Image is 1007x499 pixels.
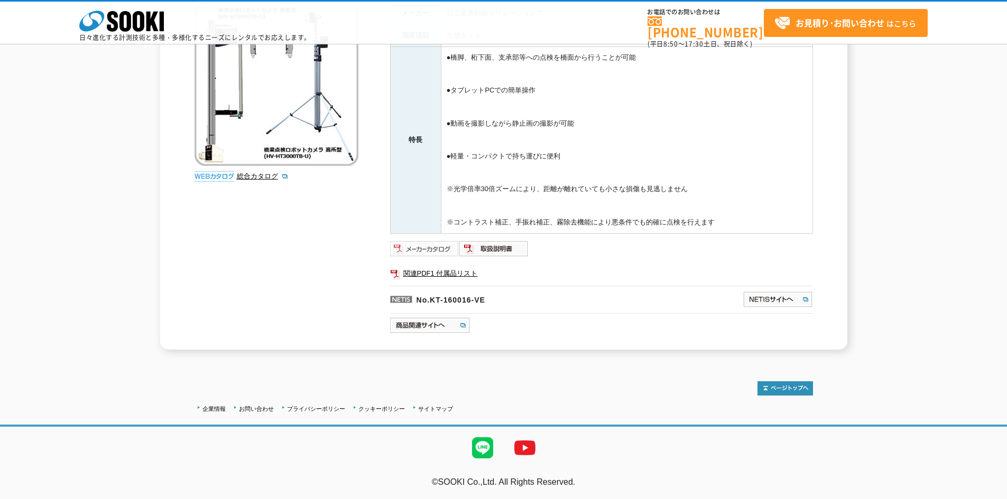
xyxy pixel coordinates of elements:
[195,2,358,166] img: 橋梁点検ロボットカメラ HV-HT3000TB-U／D（高所型／懸垂型）
[390,317,471,334] img: 商品関連サイトへ
[504,427,546,469] img: YouTube
[202,406,226,412] a: 企業情報
[459,240,529,257] img: 取扱説明書
[79,34,311,41] p: 日々進化する計測技術と多種・多様化するニーズにレンタルでお応えします。
[685,39,704,49] span: 17:30
[774,15,916,31] span: はこちら
[390,240,459,257] img: メーカーカタログ
[287,406,345,412] a: プライバシーポリシー
[796,16,884,29] strong: お見積り･お問い合わせ
[461,427,504,469] img: LINE
[237,172,289,180] a: 総合カタログ
[648,16,764,38] a: [PHONE_NUMBER]
[743,291,813,308] img: NETISサイトへ
[966,488,1007,497] a: テストMail
[648,39,752,49] span: (平日 ～ 土日、祝日除く)
[358,406,405,412] a: クッキーポリシー
[441,46,812,233] td: ●橋脚、桁下面、支承部等への点検を橋面から行うことが可能 ●タブレットPCでの簡単操作 ●動画を撮影しながら静止画の撮影が可能 ●軽量・コンパクトで持ち運びに便利 ※光学倍率30倍ズームにより、...
[648,9,764,15] span: お電話でのお問い合わせは
[757,381,813,396] img: トップページへ
[390,46,441,233] th: 特長
[239,406,274,412] a: お問い合わせ
[390,267,813,280] a: 関連PDF1 付属品リスト
[459,247,529,255] a: 取扱説明書
[663,39,678,49] span: 8:50
[390,247,459,255] a: メーカーカタログ
[764,9,928,37] a: お見積り･お問い合わせはこちら
[195,171,234,182] img: webカタログ
[390,286,641,311] p: No.KT-160016-VE
[418,406,453,412] a: サイトマップ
